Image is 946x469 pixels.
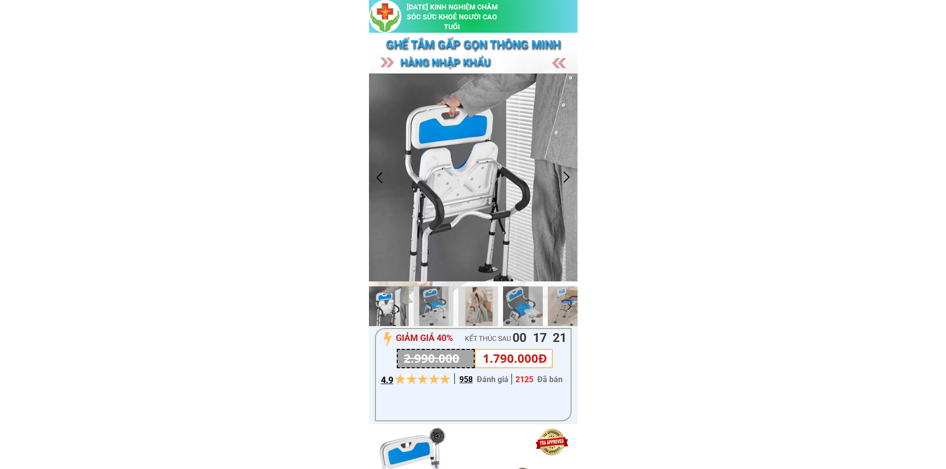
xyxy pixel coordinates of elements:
span: 2125 [515,375,533,384]
span: 958 [459,375,473,384]
span: Đánh giá [477,375,509,384]
h3: Ghế tắm GẤP GỌN THÔNG MINH [386,36,564,55]
h3: 4.9 [381,373,395,388]
h3: 1.790.000Đ [483,349,549,368]
h3: 2.990.000Đ [404,349,468,387]
h3: hàng nhập khẩu [GEOGRAPHIC_DATA] [400,55,556,88]
h3: GIẢM GIÁ 40% [396,331,464,345]
h3: [DATE] KINH NGHIỆM CHĂM SÓC SỨC KHOẺ NGƯỜI CAO TUỔI [404,2,500,32]
span: Đã bán [537,375,563,384]
h3: KẾT THÚC SAU [465,333,531,344]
